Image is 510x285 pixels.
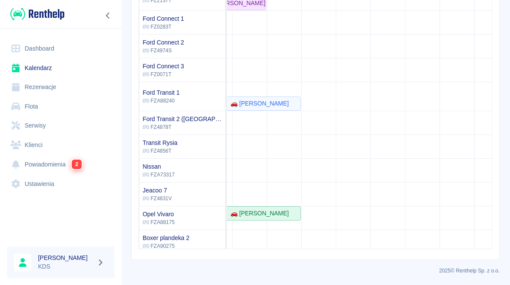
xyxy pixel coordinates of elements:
[143,234,189,242] h6: Boxer plandeka 2
[7,97,115,116] a: Flota
[143,115,222,123] h6: Ford Transit 2 (Niemcy)
[143,171,175,179] p: FZA73317
[7,58,115,78] a: Kalendarz
[227,99,289,108] div: 🚗 [PERSON_NAME]
[7,154,115,174] a: Powiadomienia2
[7,116,115,135] a: Serwisy
[143,195,172,202] p: FZ4831V
[7,174,115,194] a: Ustawienia
[143,23,184,31] p: FZ0283T
[143,14,184,23] h6: Ford Connect 1
[143,47,184,54] p: FZ4974S
[143,210,175,218] h6: Opel Vivaro
[143,162,175,171] h6: Nissan
[10,7,64,21] img: Renthelp logo
[72,160,82,169] span: 2
[143,147,178,155] p: FZ4856T
[7,135,115,155] a: Klienci
[143,97,180,105] p: FZA88240
[143,138,178,147] h6: Transit Rysia
[143,62,184,70] h6: Ford Connect 3
[38,262,93,271] p: KDS
[143,186,172,195] h6: Jeacoo 7
[143,70,184,78] p: FZ0071T
[143,38,184,47] h6: Ford Connect 2
[38,253,93,262] h6: [PERSON_NAME]
[227,209,289,218] div: 🚗 [PERSON_NAME]
[143,123,222,131] p: FZ4878T
[131,267,500,275] p: 2025 © Renthelp Sp. z o.o.
[143,242,189,250] p: FZA90275
[7,7,64,21] a: Renthelp logo
[143,218,175,226] p: FZA88175
[102,10,115,21] button: Zwiń nawigację
[7,39,115,58] a: Dashboard
[7,77,115,97] a: Rezerwacje
[143,88,180,97] h6: Ford Transit 1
